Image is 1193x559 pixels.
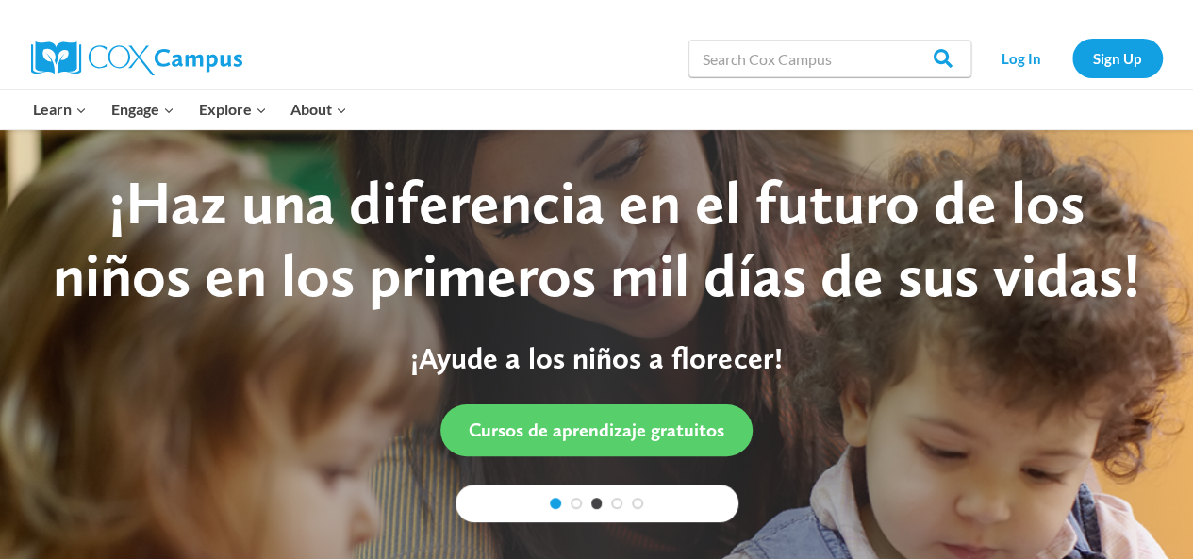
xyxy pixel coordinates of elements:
a: 1 [550,498,561,509]
a: Log In [981,39,1063,77]
input: Search Cox Campus [688,40,971,77]
nav: Secondary Navigation [981,39,1163,77]
button: Child menu of About [278,90,359,129]
a: 5 [632,498,643,509]
nav: Primary Navigation [22,90,359,129]
button: Child menu of Explore [187,90,279,129]
a: 3 [591,498,603,509]
a: 4 [611,498,622,509]
a: 2 [571,498,582,509]
img: Cox Campus [31,41,242,75]
a: Sign Up [1072,39,1163,77]
button: Child menu of Learn [22,90,100,129]
p: ¡Ayude a los niños a florecer! [38,340,1155,376]
button: Child menu of Engage [99,90,187,129]
div: ¡Haz una diferencia en el futuro de los niños en los primeros mil días de sus vidas! [38,167,1155,312]
span: Cursos de aprendizaje gratuitos [469,419,724,441]
a: Cursos de aprendizaje gratuitos [440,404,753,456]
